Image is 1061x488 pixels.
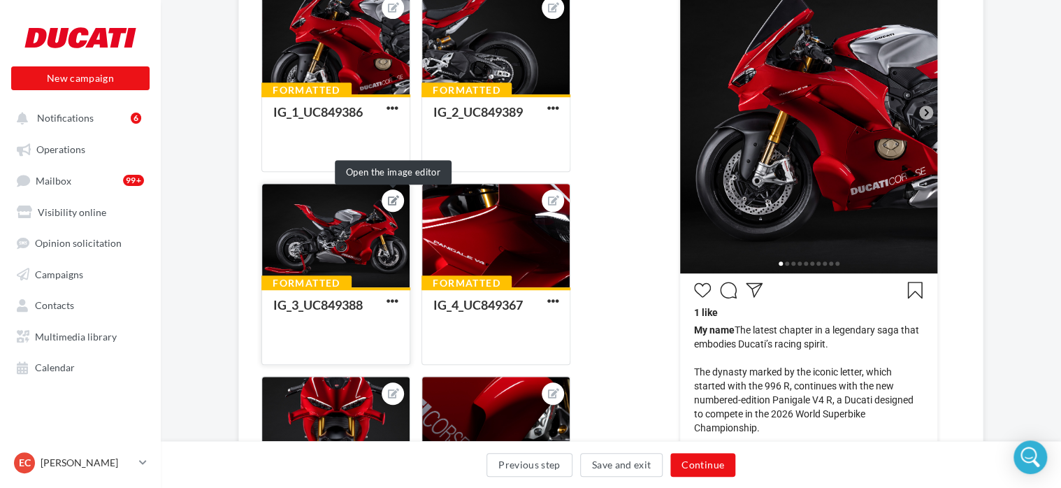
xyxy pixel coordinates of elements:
[11,450,150,476] a: EC [PERSON_NAME]
[41,456,133,470] p: [PERSON_NAME]
[433,104,523,120] div: IG_2_UC849389
[694,282,711,299] svg: J’aime
[694,324,735,336] span: My name
[35,299,74,311] span: Contacts
[35,330,117,342] span: Multimedia library
[335,160,452,185] div: Open the image editor
[36,143,85,155] span: Operations
[486,453,572,477] button: Previous step
[8,167,152,193] a: Mailbox99+
[746,282,763,299] svg: Partager la publication
[421,82,512,98] div: Formatted
[131,113,141,124] div: 6
[261,82,352,98] div: Formatted
[8,229,152,254] a: Opinion solicitation
[421,275,512,291] div: Formatted
[720,282,737,299] svg: Commenter
[580,453,663,477] button: Save and exit
[273,297,363,313] div: IG_3_UC849388
[1013,440,1047,474] div: Open Intercom Messenger
[694,306,923,323] div: 1 like
[35,268,83,280] span: Campaigns
[433,297,523,313] div: IG_4_UC849367
[8,354,152,379] a: Calendar
[35,237,122,249] span: Opinion solicitation
[670,453,735,477] button: Continue
[907,282,923,299] svg: Enregistrer
[35,361,75,373] span: Calendar
[261,275,352,291] div: Formatted
[36,174,71,186] span: Mailbox
[8,323,152,348] a: Multimedia library
[123,175,144,186] div: 99+
[8,105,147,130] button: Notifications 6
[37,112,94,124] span: Notifications
[8,199,152,224] a: Visibility online
[38,206,106,217] span: Visibility online
[8,292,152,317] a: Contacts
[8,136,152,161] a: Operations
[8,261,152,286] a: Campaigns
[273,104,363,120] div: IG_1_UC849386
[19,456,31,470] span: EC
[11,66,150,90] button: New campaign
